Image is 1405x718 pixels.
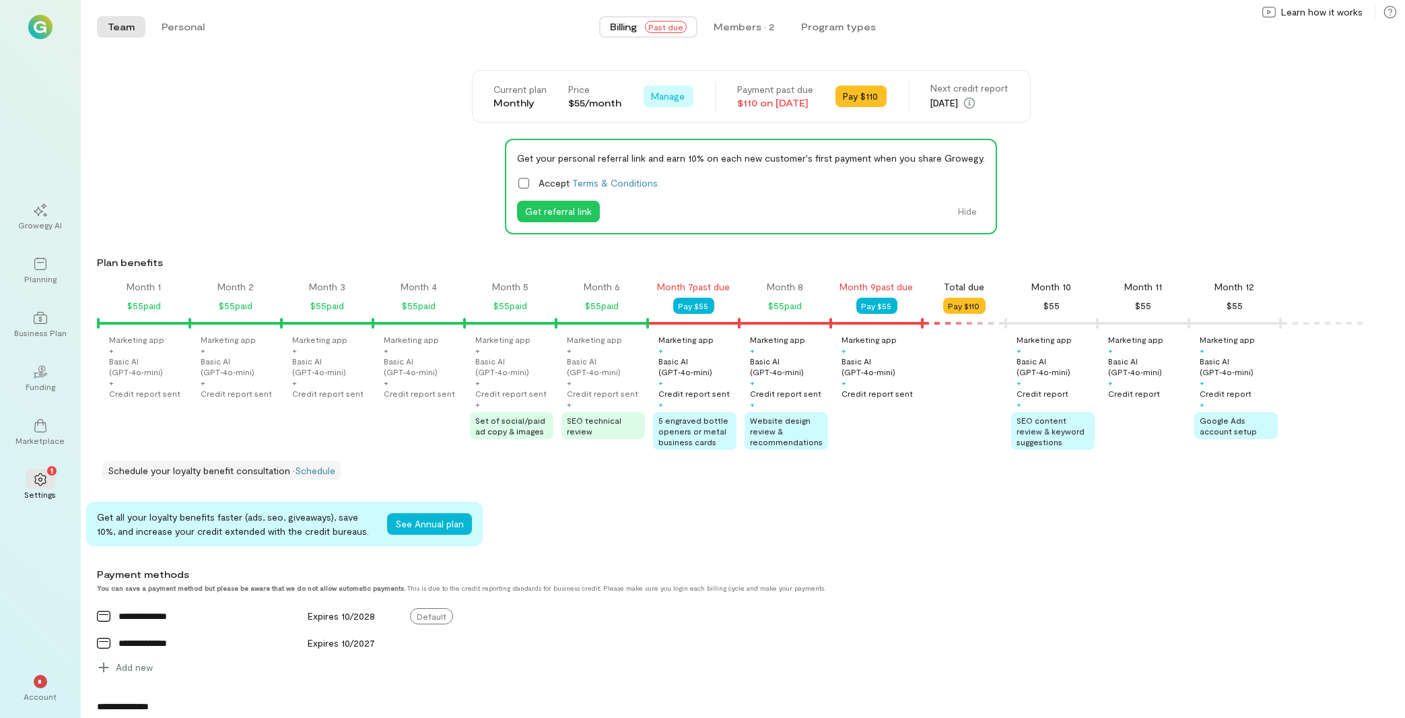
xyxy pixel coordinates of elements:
button: Pay $55 [673,298,714,314]
div: + [567,399,572,410]
a: Growegy AI [16,193,65,241]
div: Credit report sent [658,388,730,399]
span: Expires 10/2028 [308,610,375,622]
div: Plan benefits [97,256,1400,269]
div: Funding [26,381,55,392]
div: + [292,377,297,388]
div: + [384,377,388,388]
div: $55 paid [768,298,802,314]
div: $55 paid [402,298,436,314]
div: $55 [1043,298,1060,314]
div: Total due [944,280,984,294]
div: Credit report [1017,388,1068,399]
div: Credit report sent [475,388,547,399]
div: Marketing app [1108,334,1163,345]
div: + [658,399,663,410]
div: Basic AI (GPT‑4o‑mini) [292,356,370,377]
div: [DATE] [931,95,1008,111]
div: Month 3 [309,280,345,294]
div: + [475,345,480,356]
div: Marketing app [384,334,439,345]
div: + [1200,345,1204,356]
div: Current plan [494,83,547,96]
div: Marketing app [1200,334,1255,345]
span: Set of social/paid ad copy & images [475,416,545,436]
button: Personal [151,16,215,38]
div: + [842,377,846,388]
div: + [475,377,480,388]
div: Month 12 [1215,280,1255,294]
a: Marketplace [16,408,65,457]
a: Business Plan [16,300,65,349]
span: 5 engraved bottle openers or metal business cards [658,416,728,447]
div: + [1108,345,1113,356]
button: Team [97,16,145,38]
div: Marketing app [567,334,622,345]
div: Month 2 [217,280,254,294]
div: *Account [16,664,65,713]
div: + [750,345,755,356]
div: + [292,345,297,356]
div: Credit report [1200,388,1252,399]
div: + [1200,377,1204,388]
div: Marketing app [750,334,805,345]
div: Basic AI (GPT‑4o‑mini) [109,356,187,377]
div: + [201,345,205,356]
div: Month 11 [1124,280,1162,294]
div: Growegy AI [19,220,63,230]
button: Get referral link [517,201,600,222]
div: $55 paid [310,298,344,314]
div: Business Plan [14,327,67,338]
div: $110 on [DATE] [738,96,814,110]
div: Next credit report [931,81,1008,95]
div: Credit report sent [842,388,913,399]
div: Credit report sent [384,388,455,399]
button: Pay $55 [856,298,897,314]
div: Account [24,691,57,702]
div: Month 1 [127,280,162,294]
span: Learn how it works [1281,5,1363,19]
div: + [658,345,663,356]
button: Members · 2 [703,16,785,38]
span: Manage [652,90,685,103]
div: Credit report sent [567,388,638,399]
div: Month 9 past due [840,280,914,294]
button: Pay $110 [835,86,887,107]
a: Planning [16,247,65,295]
div: + [567,377,572,388]
div: + [1017,345,1021,356]
div: Marketing app [201,334,256,345]
div: Monthly [494,96,547,110]
div: Settings [25,489,57,500]
div: Get all your loyalty benefits faster (ads, seo, giveaways), save 10%, and increase your credit ex... [97,510,376,538]
button: Manage [644,86,693,107]
div: Basic AI (GPT‑4o‑mini) [567,356,645,377]
div: Payment past due [738,83,814,96]
div: Marketplace [16,435,65,446]
div: $55 paid [127,298,161,314]
div: + [750,399,755,410]
div: + [201,377,205,388]
span: SEO technical review [567,416,621,436]
div: Price [569,83,622,96]
div: Basic AI (GPT‑4o‑mini) [750,356,828,377]
div: Credit report sent [292,388,364,399]
a: Funding [16,354,65,403]
div: Marketing app [842,334,897,345]
div: $55 [1135,298,1151,314]
div: Basic AI (GPT‑4o‑mini) [842,356,920,377]
div: Marketing app [658,334,714,345]
div: Basic AI (GPT‑4o‑mini) [1017,356,1095,377]
div: + [842,345,846,356]
div: + [750,377,755,388]
div: $55 paid [219,298,252,314]
div: + [1200,399,1204,410]
span: Website design review & recommendations [750,416,823,447]
div: + [109,377,114,388]
span: Billing [610,20,637,34]
span: Accept [539,176,658,190]
div: Marketing app [475,334,530,345]
span: SEO content review & keyword suggestions [1017,416,1085,447]
div: This is due to the credit reporting standards for business credit. Please make sure you login eac... [97,584,1269,592]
